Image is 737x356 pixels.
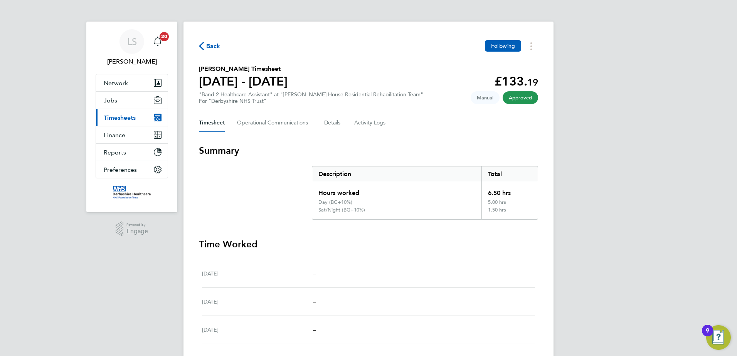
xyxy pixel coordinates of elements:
[312,166,481,182] div: Description
[524,40,538,52] button: Timesheets Menu
[126,228,148,235] span: Engage
[86,22,177,212] nav: Main navigation
[116,222,148,236] a: Powered byEngage
[199,91,423,104] div: "Band 2 Healthcare Assistant" at "[PERSON_NAME] House Residential Rehabilitation Team"
[96,186,168,198] a: Go to home page
[96,57,168,66] span: Lisa Stanley
[318,199,352,205] div: Day (BG+10%)
[104,149,126,156] span: Reports
[354,114,387,132] button: Activity Logs
[199,41,220,51] button: Back
[113,186,151,198] img: derbyshire-nhs-logo-retina.png
[491,42,515,49] span: Following
[312,182,481,199] div: Hours worked
[160,32,169,41] span: 20
[495,74,538,89] app-decimal: £133.
[706,331,709,341] div: 9
[96,92,168,109] button: Jobs
[199,144,538,157] h3: Summary
[96,74,168,91] button: Network
[199,238,538,250] h3: Time Worked
[126,222,148,228] span: Powered by
[313,270,316,277] span: –
[202,325,313,334] div: [DATE]
[481,166,538,182] div: Total
[206,42,220,51] span: Back
[96,29,168,66] a: LS[PERSON_NAME]
[96,109,168,126] button: Timesheets
[481,199,538,207] div: 5.00 hrs
[313,298,316,305] span: –
[481,207,538,219] div: 1.50 hrs
[706,325,731,350] button: Open Resource Center, 9 new notifications
[318,207,365,213] div: Sat/Night (BG+10%)
[202,269,313,278] div: [DATE]
[503,91,538,104] span: This timesheet has been approved.
[104,79,128,87] span: Network
[96,161,168,178] button: Preferences
[96,126,168,143] button: Finance
[199,64,288,74] h2: [PERSON_NAME] Timesheet
[313,326,316,333] span: –
[104,166,137,173] span: Preferences
[199,114,225,132] button: Timesheet
[127,37,137,47] span: LS
[527,77,538,88] span: 19
[485,40,521,52] button: Following
[481,182,538,199] div: 6.50 hrs
[104,114,136,121] span: Timesheets
[202,297,313,306] div: [DATE]
[312,166,538,220] div: Summary
[471,91,500,104] span: This timesheet was manually created.
[104,97,117,104] span: Jobs
[237,114,312,132] button: Operational Communications
[96,144,168,161] button: Reports
[150,29,165,54] a: 20
[199,98,423,104] div: For "Derbyshire NHS Trust"
[104,131,125,139] span: Finance
[199,74,288,89] h1: [DATE] - [DATE]
[324,114,342,132] button: Details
